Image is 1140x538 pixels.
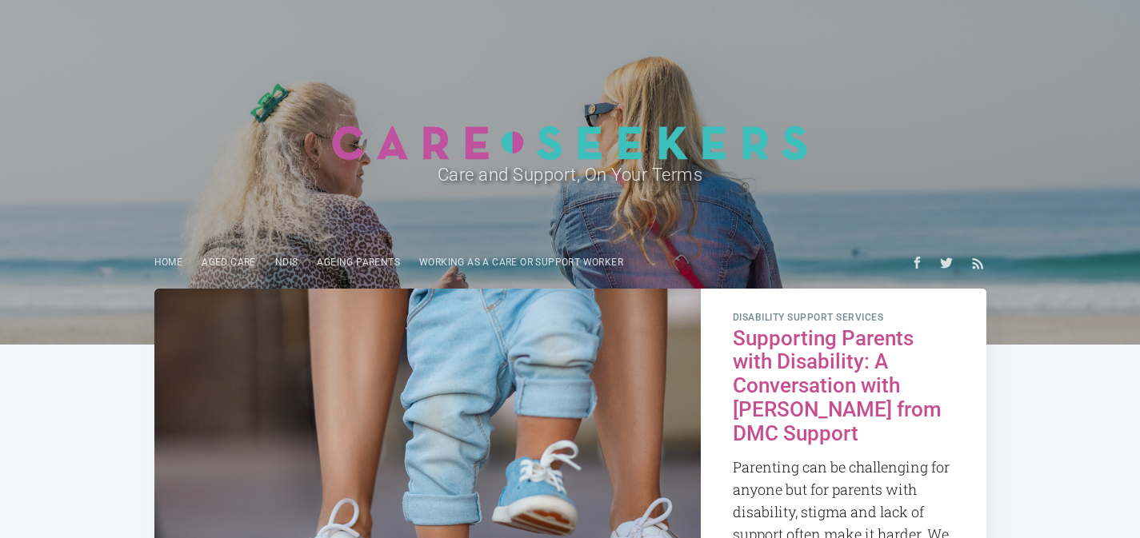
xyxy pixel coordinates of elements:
h2: Care and Support, On Your Terms [200,161,941,189]
a: Ageing parents [307,247,410,278]
a: Home [145,247,193,278]
a: NDIS [266,247,308,278]
a: Aged Care [192,247,266,278]
img: Careseekers [331,125,809,161]
h2: Supporting Parents with Disability: A Conversation with [PERSON_NAME] from DMC Support [733,327,954,446]
a: Working as a care or support worker [410,247,633,278]
span: disability support services [733,313,954,324]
